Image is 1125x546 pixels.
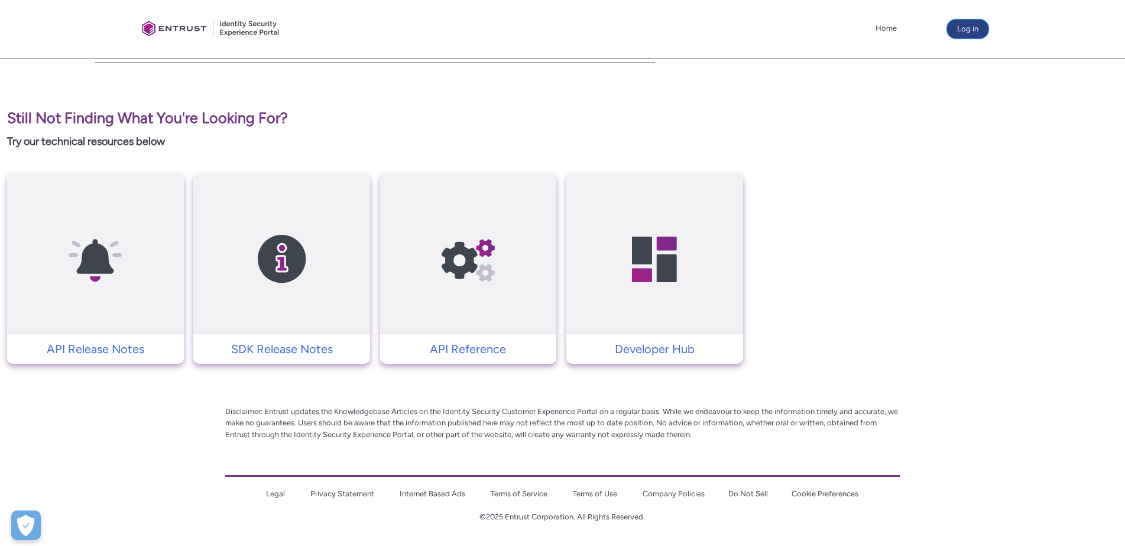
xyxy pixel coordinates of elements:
a: Cookie Preferences [792,489,858,498]
p: ©2025 Entrust Corporation. All Rights Reserved. [225,511,900,523]
a: Legal [266,489,285,498]
div: Cookie Preferences [11,511,41,540]
a: SDK Release Notes [193,340,370,358]
img: API Release Notes [39,196,151,323]
a: Terms of Use [573,489,617,498]
button: Log in [947,20,988,38]
a: Privacy Statement [310,489,374,498]
a: Do Not Sell [728,489,768,498]
p: Try our technical resources below [7,134,743,150]
img: SDK Release Notes [226,196,338,323]
img: API Reference [412,196,524,323]
button: Open Preferences [11,511,41,540]
p: Disclaimer: Entrust updates the Knowledgebase Articles on the Identity Security Customer Experien... [225,406,900,441]
a: Developer Hub [566,340,743,358]
a: Terms of Service [491,489,547,498]
p: Still Not Finding What You're Looking For? [7,107,743,130]
a: Company Policies [643,489,705,498]
p: API Reference [386,340,551,358]
p: Developer Hub [572,340,737,358]
a: Internet Based Ads [400,489,465,498]
p: SDK Release Notes [199,340,364,358]
a: Home [873,20,900,37]
a: API Reference [380,340,557,358]
a: API Release Notes [7,340,184,358]
p: API Release Notes [13,340,178,358]
img: Developer Hub [598,196,711,323]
